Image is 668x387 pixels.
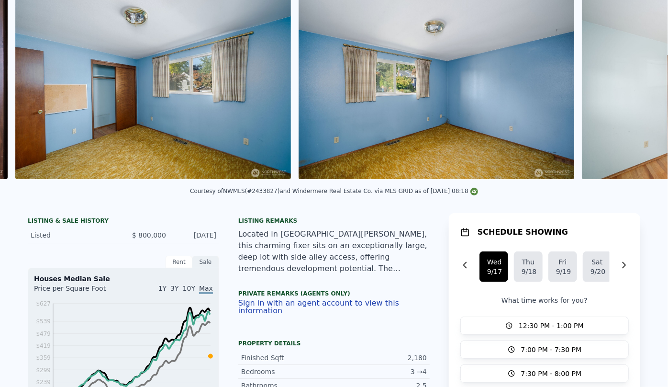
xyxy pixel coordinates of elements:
[519,321,584,330] span: 12:30 PM - 1:00 PM
[238,340,430,347] div: Property details
[174,230,216,240] div: [DATE]
[192,256,219,268] div: Sale
[556,267,569,276] div: 9/19
[522,257,535,267] div: Thu
[521,345,582,354] span: 7:00 PM - 7:30 PM
[238,217,430,225] div: Listing remarks
[238,290,430,299] div: Private Remarks (Agents Only)
[28,217,219,227] div: LISTING & SALE HISTORY
[36,318,51,325] tspan: $539
[460,296,629,305] p: What time works for you?
[36,300,51,307] tspan: $627
[334,353,427,363] div: 2,180
[241,353,334,363] div: Finished Sqft
[487,267,501,276] div: 9/17
[460,317,629,335] button: 12:30 PM - 1:00 PM
[170,285,178,292] span: 3Y
[583,251,612,282] button: Sat9/20
[36,354,51,361] tspan: $359
[36,367,51,374] tspan: $299
[478,227,568,238] h1: SCHEDULE SHOWING
[158,285,167,292] span: 1Y
[166,256,192,268] div: Rent
[470,188,478,195] img: NWMLS Logo
[460,364,629,383] button: 7:30 PM - 8:00 PM
[132,231,166,239] span: $ 800,000
[487,257,501,267] div: Wed
[183,285,195,292] span: 10Y
[514,251,543,282] button: Thu9/18
[36,330,51,337] tspan: $479
[460,341,629,359] button: 7:00 PM - 7:30 PM
[31,230,116,240] div: Listed
[238,228,430,274] div: Located in [GEOGRAPHIC_DATA][PERSON_NAME], this charming fixer sits on an exceptionally large, de...
[36,342,51,349] tspan: $419
[522,267,535,276] div: 9/18
[34,274,213,284] div: Houses Median Sale
[556,257,569,267] div: Fri
[238,299,430,315] button: Sign in with an agent account to view this information
[479,251,508,282] button: Wed9/17
[36,379,51,386] tspan: $239
[521,369,582,378] span: 7:30 PM - 8:00 PM
[590,257,604,267] div: Sat
[548,251,577,282] button: Fri9/19
[334,367,427,376] div: 3 → 4
[34,284,123,299] div: Price per Square Foot
[199,285,213,294] span: Max
[190,188,478,194] div: Courtesy of NWMLS (#2433827) and Windermere Real Estate Co. via MLS GRID as of [DATE] 08:18
[241,367,334,376] div: Bedrooms
[590,267,604,276] div: 9/20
